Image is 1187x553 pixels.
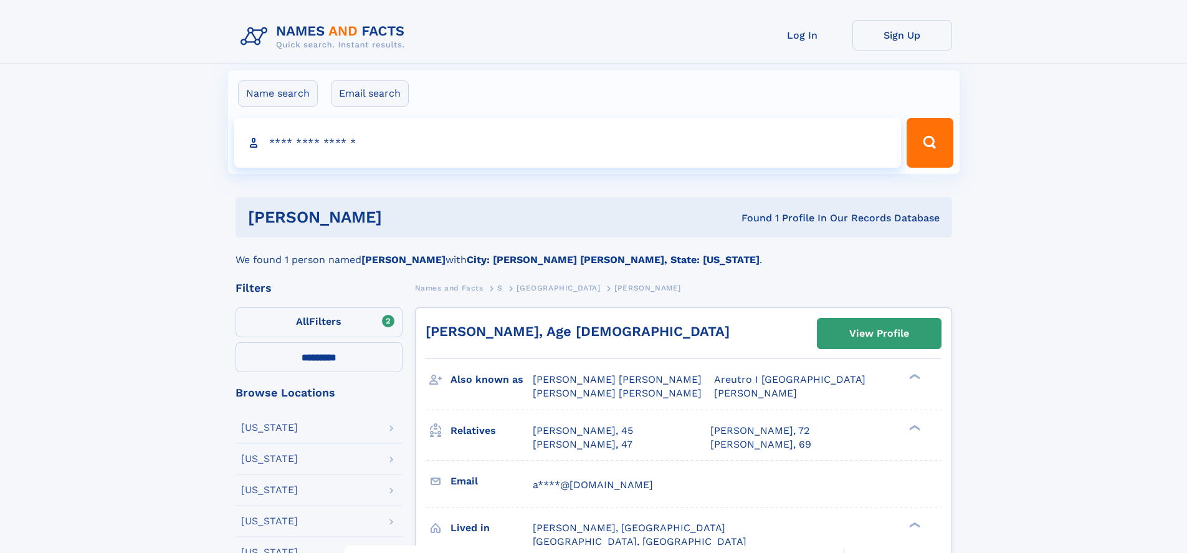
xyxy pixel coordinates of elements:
[236,387,403,398] div: Browse Locations
[296,315,309,327] span: All
[234,118,902,168] input: search input
[241,454,298,464] div: [US_STATE]
[906,521,921,529] div: ❯
[331,80,409,107] label: Email search
[852,20,952,50] a: Sign Up
[450,471,533,492] h3: Email
[236,282,403,294] div: Filters
[533,438,632,451] a: [PERSON_NAME], 47
[907,118,953,168] button: Search Button
[533,387,702,399] span: [PERSON_NAME] [PERSON_NAME]
[714,373,865,385] span: Areutro I [GEOGRAPHIC_DATA]
[497,280,503,296] a: S
[241,516,298,526] div: [US_STATE]
[415,280,484,296] a: Names and Facts
[517,284,600,292] span: [GEOGRAPHIC_DATA]
[517,280,600,296] a: [GEOGRAPHIC_DATA]
[753,20,852,50] a: Log In
[561,211,940,225] div: Found 1 Profile In Our Records Database
[238,80,318,107] label: Name search
[236,20,415,54] img: Logo Names and Facts
[533,373,702,385] span: [PERSON_NAME] [PERSON_NAME]
[849,319,909,348] div: View Profile
[248,209,562,225] h1: [PERSON_NAME]
[906,373,921,381] div: ❯
[450,517,533,539] h3: Lived in
[450,420,533,441] h3: Relatives
[426,324,730,339] a: [PERSON_NAME], Age [DEMOGRAPHIC_DATA]
[361,254,446,266] b: [PERSON_NAME]
[533,522,725,534] span: [PERSON_NAME], [GEOGRAPHIC_DATA]
[710,424,809,438] a: [PERSON_NAME], 72
[236,238,952,267] div: We found 1 person named with .
[710,438,811,451] a: [PERSON_NAME], 69
[241,485,298,495] div: [US_STATE]
[241,423,298,433] div: [US_STATE]
[818,319,941,349] a: View Profile
[497,284,503,292] span: S
[714,387,797,399] span: [PERSON_NAME]
[906,423,921,431] div: ❯
[467,254,760,266] b: City: [PERSON_NAME] [PERSON_NAME], State: [US_STATE]
[533,424,633,438] a: [PERSON_NAME], 45
[614,284,681,292] span: [PERSON_NAME]
[236,307,403,337] label: Filters
[450,369,533,390] h3: Also known as
[533,536,746,547] span: [GEOGRAPHIC_DATA], [GEOGRAPHIC_DATA]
